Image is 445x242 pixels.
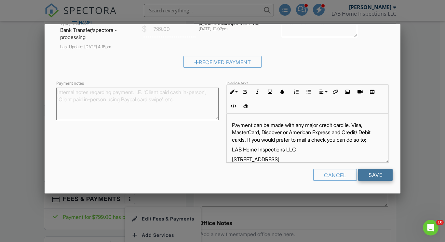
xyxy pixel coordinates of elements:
div: Cancel [313,169,357,181]
button: Clear Formatting [239,100,251,112]
button: Insert Link (Ctrl+K) [329,86,341,98]
button: Code View [227,100,239,112]
div: [DATE] 12:07pm [199,26,274,32]
button: Colors [276,86,289,98]
label: Payment notes [56,80,84,86]
p: Bank Transfer/spectora - processing [60,26,136,41]
button: Bold (Ctrl+B) [239,86,251,98]
div: Last Update: [DATE] 4:15pm [60,44,136,50]
button: Inline Style [227,86,239,98]
div: Received Payment [183,56,262,68]
button: Align [317,86,329,98]
span: 10 [436,220,444,225]
p: [STREET_ADDRESS] [232,156,383,163]
p: LAB Home Inspections LLC [232,146,383,153]
button: Underline (Ctrl+U) [264,86,276,98]
button: Insert Video [354,86,366,98]
button: Insert Table [366,86,378,98]
div: $ [142,23,147,35]
a: Received Payment [183,61,262,67]
input: Save [358,169,393,181]
button: Ordered List [290,86,303,98]
iframe: Intercom live chat [423,220,438,235]
p: Payment can be made with any major credit card ie. Visa, MasterCard, Discover or American Express... [232,121,383,143]
button: Insert Image (Ctrl+P) [341,86,354,98]
label: Invoice text [226,80,248,86]
button: Italic (Ctrl+I) [251,86,264,98]
button: Unordered List [303,86,315,98]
